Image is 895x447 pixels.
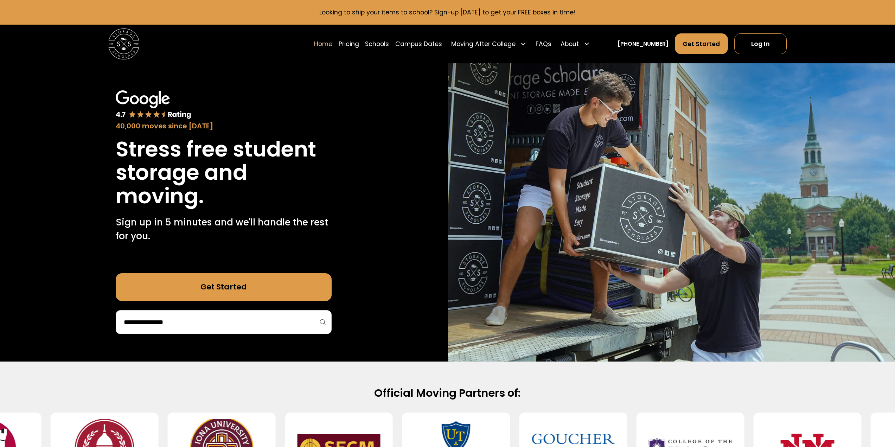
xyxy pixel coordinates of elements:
a: Campus Dates [395,33,442,55]
div: 40,000 moves since [DATE] [116,121,332,132]
h2: Official Moving Partners of: [201,386,694,400]
a: Get Started [675,33,728,54]
p: Sign up in 5 minutes and we'll handle the rest for you. [116,215,332,243]
a: [PHONE_NUMBER] [618,40,669,48]
a: Get Started [116,273,332,301]
div: About [561,39,579,49]
a: Log In [734,33,787,54]
img: Storage Scholars main logo [108,28,139,59]
a: Pricing [339,33,359,55]
a: Home [314,33,332,55]
a: home [108,28,139,59]
a: Schools [365,33,389,55]
a: FAQs [536,33,551,55]
div: About [558,33,593,55]
h1: Stress free student storage and moving. [116,138,332,207]
a: Looking to ship your items to school? Sign-up [DATE] to get your FREE boxes in time! [319,8,576,17]
img: Google 4.7 star rating [116,90,191,119]
div: Moving After College [448,33,529,55]
div: Moving After College [451,39,516,49]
